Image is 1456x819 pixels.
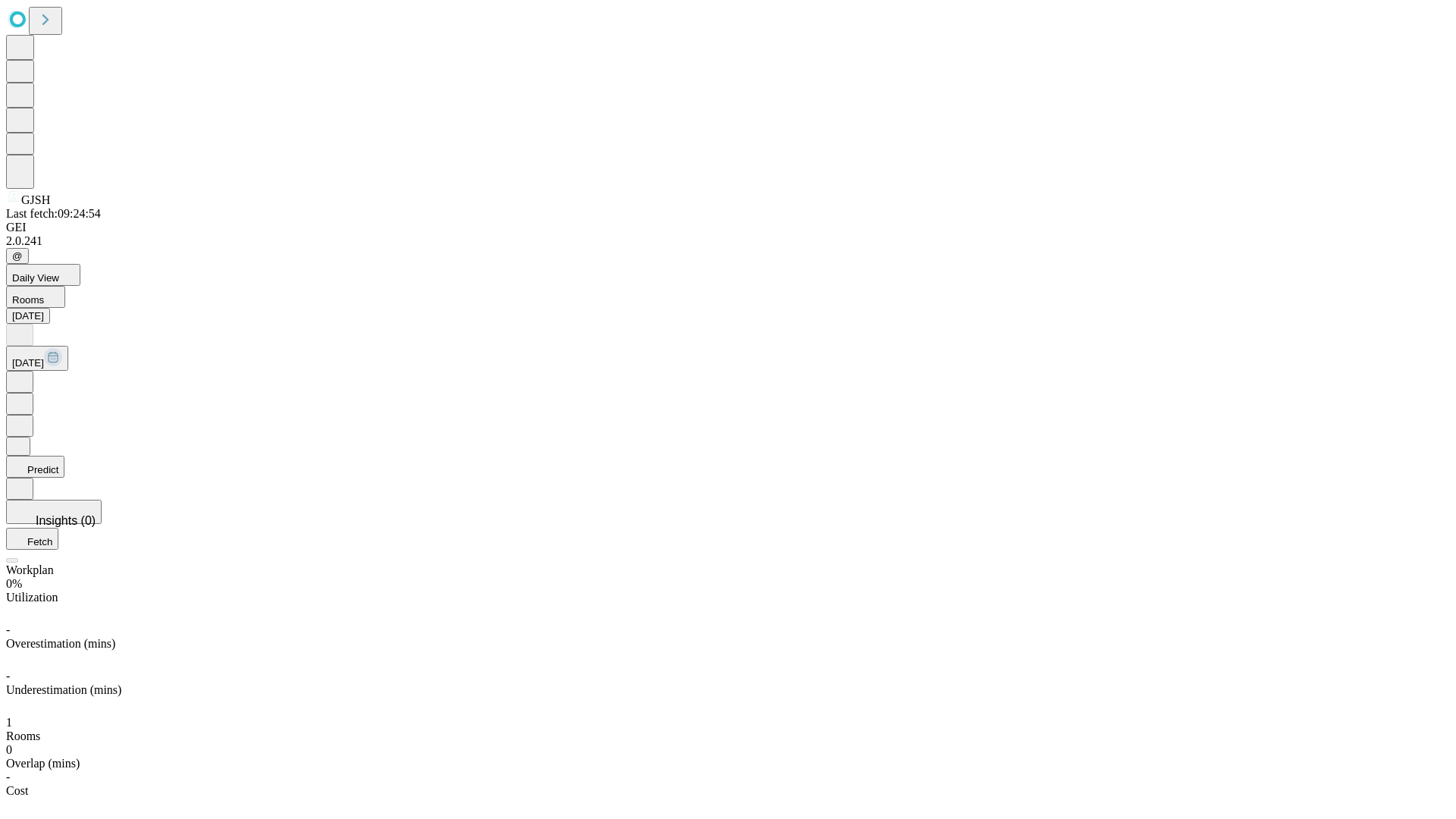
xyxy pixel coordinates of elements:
[6,670,10,682] span: -
[6,683,121,696] span: Underestimation (mins)
[6,234,1450,248] div: 2.0.241
[6,248,29,264] button: @
[6,264,80,286] button: Daily View
[6,623,10,636] span: -
[6,221,1450,234] div: GEI
[6,730,40,742] span: Rooms
[6,207,101,220] span: Last fetch: 09:24:54
[12,272,59,284] span: Daily View
[6,456,64,478] button: Predict
[6,770,10,783] span: -
[12,250,23,262] span: @
[6,346,68,371] button: [DATE]
[6,308,50,324] button: [DATE]
[6,286,65,308] button: Rooms
[6,577,22,590] span: 0%
[6,528,58,550] button: Fetch
[6,716,12,729] span: 1
[6,500,102,524] button: Insights (0)
[12,294,44,306] span: Rooms
[36,514,96,527] span: Insights (0)
[6,743,12,756] span: 0
[6,757,80,770] span: Overlap (mins)
[6,784,28,797] span: Cost
[12,357,44,369] span: [DATE]
[6,591,58,604] span: Utilization
[6,563,54,576] span: Workplan
[21,193,50,206] span: GJSH
[6,637,115,650] span: Overestimation (mins)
